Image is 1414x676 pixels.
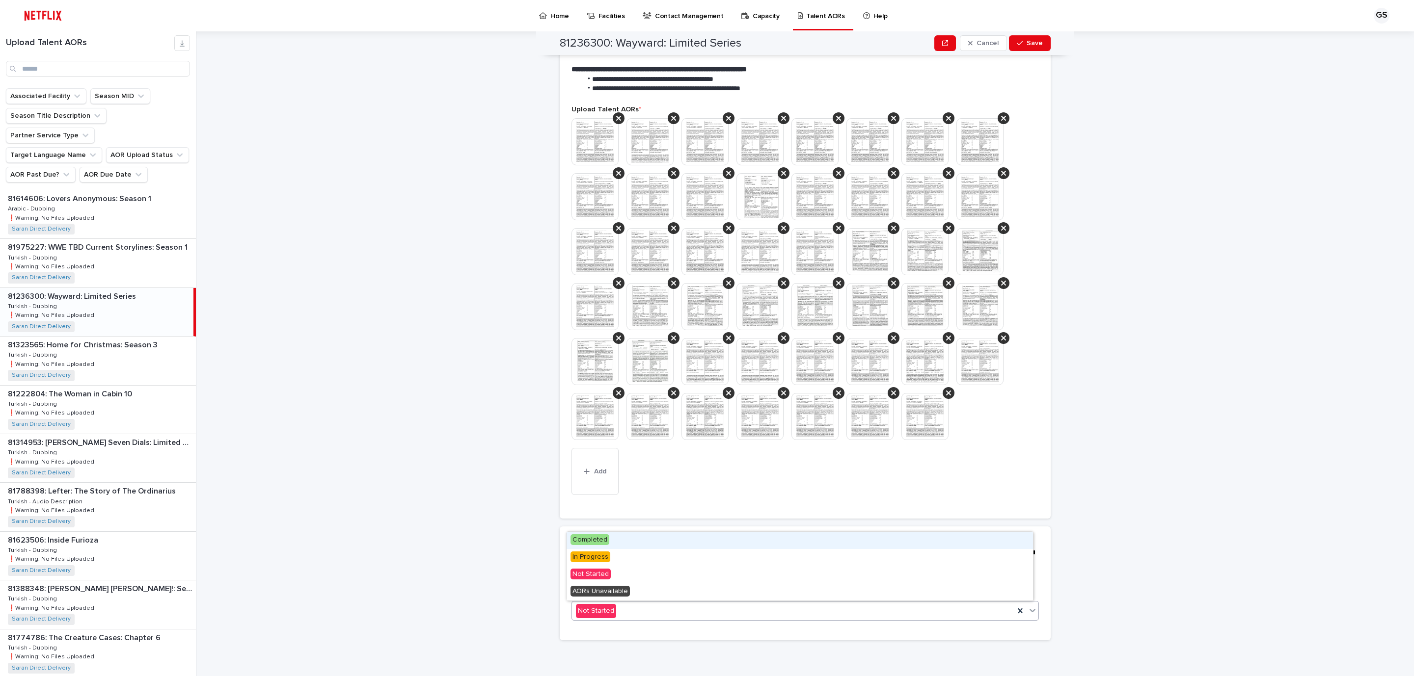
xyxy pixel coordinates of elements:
p: ❗️Warning: No Files Uploaded [8,603,96,612]
p: 81614606: Lovers Anonymous: Season 1 [8,192,153,204]
button: Cancel [960,35,1007,51]
button: AOR Past Due? [6,167,76,182]
p: ❗️Warning: No Files Uploaded [8,261,96,270]
div: GS [1374,8,1389,24]
span: AORs Unavailable [571,586,630,597]
p: 81323565: Home for Christmas: Season 3 [8,338,160,350]
h2: 81236300: Wayward: Limited Series [560,36,741,51]
p: 81623506: Inside Furioza [8,534,100,545]
p: 81314953: Agatha Christie's Seven Dials: Limited Series [8,436,194,447]
button: Target Language Name [6,147,102,163]
p: Turkish - Dubbing [8,399,59,408]
button: AOR Due Date [80,167,148,182]
p: 81774786: The Creature Cases: Chapter 6 [8,631,163,643]
button: Add [571,448,619,495]
a: Saran Direct Delivery [12,469,71,476]
p: Arabic - Dubbing [8,204,57,212]
div: AORs Unavailable [567,583,1033,600]
h1: Upload Talent AORs [6,38,174,49]
a: Saran Direct Delivery [12,567,71,574]
p: 81236300: Wayward: Limited Series [8,290,138,301]
input: Search [6,61,190,77]
div: In Progress [567,549,1033,566]
a: Saran Direct Delivery [12,518,71,525]
p: Turkish - Dubbing [8,253,59,261]
a: Saran Direct Delivery [12,665,71,672]
div: Not Started [567,566,1033,583]
p: Turkish - Dubbing [8,594,59,602]
p: ❗️Warning: No Files Uploaded [8,359,96,368]
a: Saran Direct Delivery [12,226,71,233]
button: Save [1009,35,1051,51]
p: ❗️Warning: No Files Uploaded [8,408,96,416]
span: Not Started [571,569,611,579]
span: Upload Talent AORs [571,106,641,113]
p: Turkish - Dubbing [8,643,59,651]
img: ifQbXi3ZQGMSEF7WDB7W [20,6,66,26]
p: ❗️Warning: No Files Uploaded [8,213,96,222]
p: ❗️Warning: No Files Uploaded [8,505,96,514]
p: 81222804: The Woman in Cabin 10 [8,388,134,399]
a: Saran Direct Delivery [12,323,71,330]
button: Season MID [90,88,150,104]
p: ❗️Warning: No Files Uploaded [8,554,96,563]
p: Turkish - Dubbing [8,350,59,359]
span: Save [1027,40,1043,47]
p: 81788398: Lefter: The Story of The Ordinarius [8,485,178,496]
button: Associated Facility [6,88,86,104]
p: ❗️Warning: No Files Uploaded [8,310,96,319]
span: Completed [571,534,609,545]
span: Add [594,468,606,475]
span: Cancel [977,40,999,47]
a: Saran Direct Delivery [12,616,71,623]
p: 81388348: [PERSON_NAME] [PERSON_NAME]!: Season 1 [8,582,194,594]
a: Saran Direct Delivery [12,421,71,428]
span: In Progress [571,551,610,562]
div: Not Started [576,604,616,618]
a: Saran Direct Delivery [12,372,71,379]
button: Partner Service Type [6,128,95,143]
button: Season Title Description [6,108,107,124]
a: Saran Direct Delivery [12,274,71,281]
p: ❗️Warning: No Files Uploaded [8,651,96,660]
p: Turkish - Dubbing [8,447,59,456]
button: AOR Upload Status [106,147,189,163]
p: ❗️Warning: No Files Uploaded [8,457,96,466]
div: Completed [567,532,1033,549]
p: Turkish - Dubbing [8,545,59,554]
p: 81975227: WWE TBD Current Storylines: Season 1 [8,241,190,252]
p: Turkish - Audio Description [8,496,84,505]
p: Turkish - Dubbing [8,301,59,310]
